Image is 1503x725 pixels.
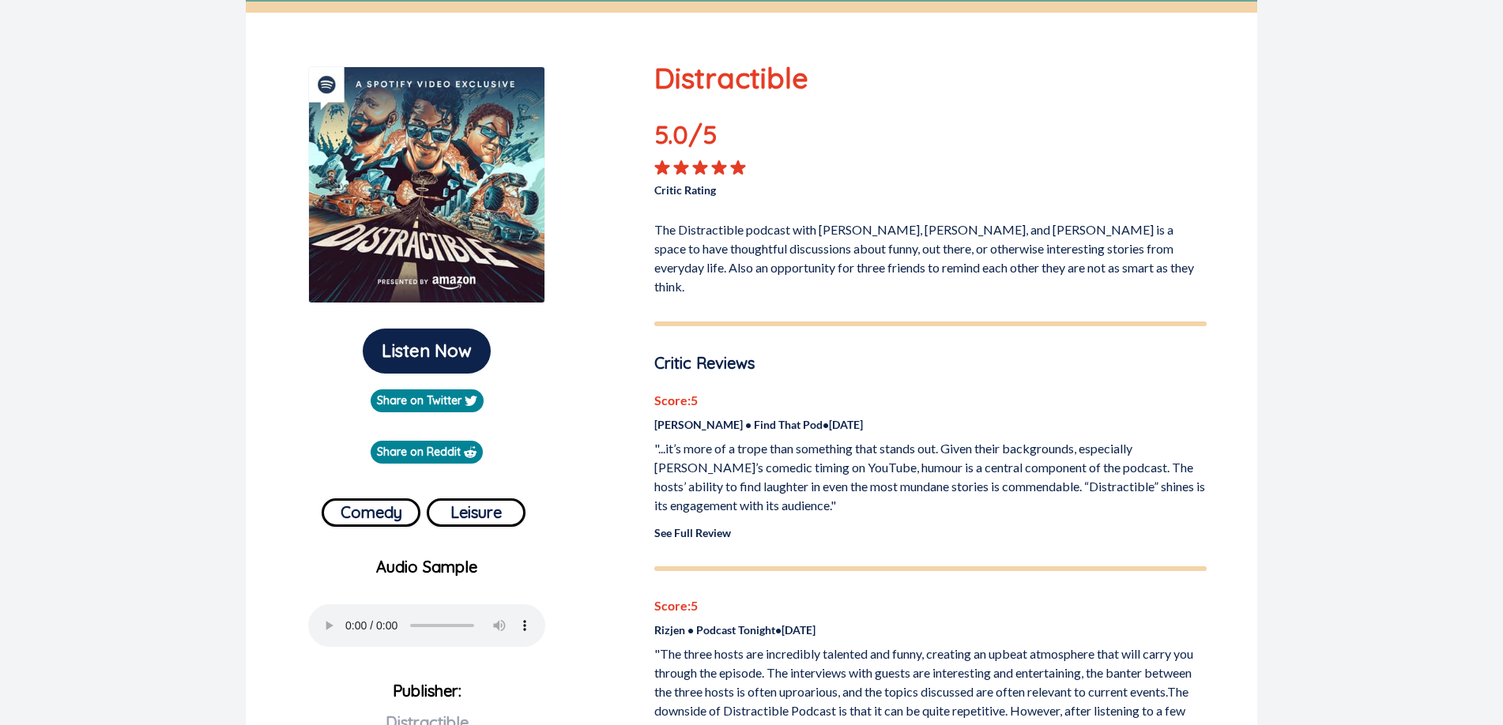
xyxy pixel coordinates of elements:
img: Distractible [308,66,545,303]
a: Comedy [322,492,420,527]
button: Comedy [322,498,420,527]
p: Critic Reviews [654,351,1207,375]
button: Leisure [427,498,525,527]
p: Critic Rating [654,175,930,198]
p: The Distractible podcast with [PERSON_NAME], [PERSON_NAME], and [PERSON_NAME] is a space to have ... [654,214,1207,296]
audio: Your browser does not support the audio element [308,604,545,647]
p: [PERSON_NAME] • Find That Pod • [DATE] [654,416,1207,433]
a: Share on Reddit [371,441,483,464]
p: Rizjen • Podcast Tonight • [DATE] [654,622,1207,638]
p: 5.0 /5 [654,115,765,160]
p: Score: 5 [654,391,1207,410]
a: See Full Review [654,526,731,539]
p: Distractible [654,57,1207,100]
p: Audio Sample [258,555,596,579]
button: Listen Now [363,329,491,374]
p: "...it’s more of a trope than something that stands out. Given their backgrounds, especially [PER... [654,439,1207,515]
a: Share on Twitter [371,389,484,412]
a: Leisure [427,492,525,527]
p: Score: 5 [654,596,1207,615]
